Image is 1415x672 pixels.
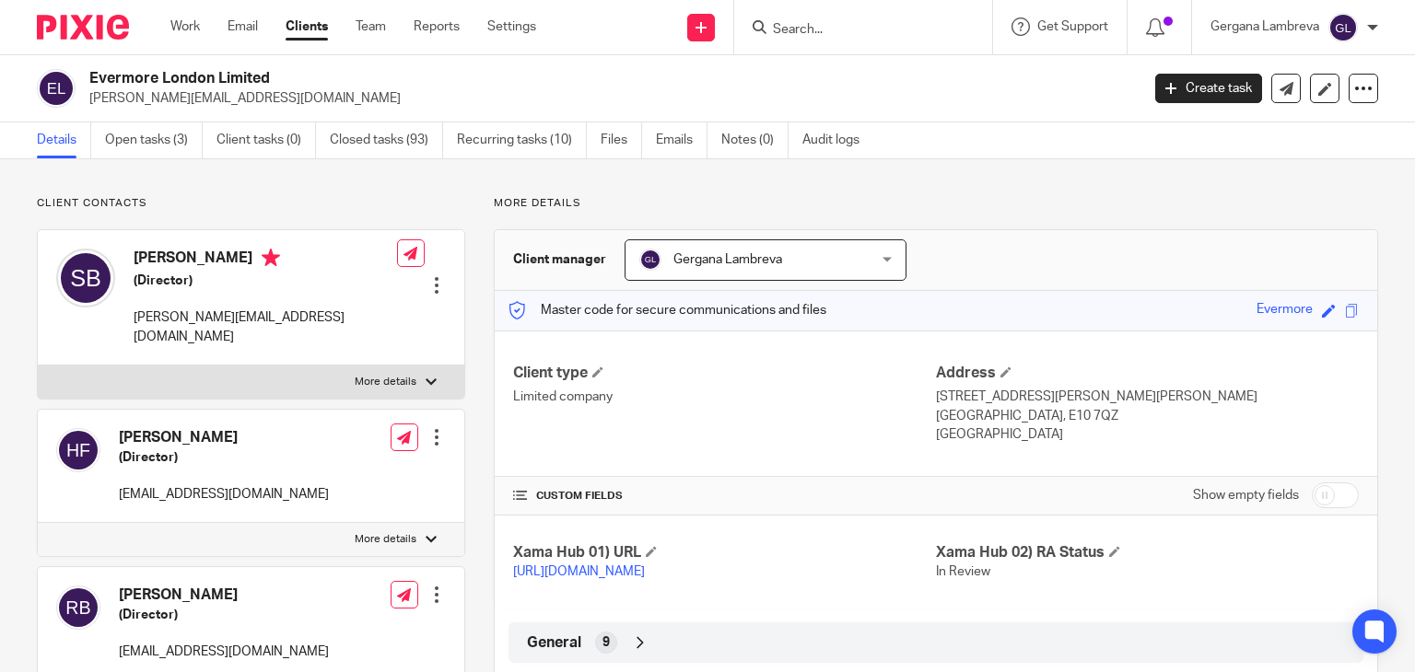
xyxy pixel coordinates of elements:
h4: Xama Hub 01) URL [513,543,936,562]
h5: (Director) [134,272,397,290]
a: Clients [286,17,328,36]
h4: Address [936,364,1359,383]
a: Details [37,122,91,158]
a: Audit logs [802,122,873,158]
h5: (Director) [119,606,329,624]
a: Client tasks (0) [216,122,316,158]
h2: Evermore London Limited [89,69,920,88]
h5: (Director) [119,448,329,467]
i: Primary [262,249,280,267]
p: [EMAIL_ADDRESS][DOMAIN_NAME] [119,485,329,504]
h3: Client manager [513,250,606,269]
p: More details [355,532,416,547]
h4: [PERSON_NAME] [119,428,329,447]
img: Pixie [37,15,129,40]
p: [EMAIL_ADDRESS][DOMAIN_NAME] [119,643,329,661]
p: Limited company [513,388,936,406]
a: Team [356,17,386,36]
a: Create task [1155,74,1262,103]
span: Gergana Lambreva [673,253,782,266]
label: Show empty fields [1193,486,1299,504]
p: More details [494,196,1378,211]
p: [PERSON_NAME][EMAIL_ADDRESS][DOMAIN_NAME] [134,308,397,346]
a: Closed tasks (93) [330,122,443,158]
a: Reports [414,17,460,36]
h4: [PERSON_NAME] [119,585,329,605]
a: Emails [656,122,707,158]
a: Settings [487,17,536,36]
a: Notes (0) [721,122,789,158]
a: [URL][DOMAIN_NAME] [513,565,645,578]
img: svg%3E [56,249,115,307]
a: Recurring tasks (10) [457,122,587,158]
span: General [527,633,581,653]
p: [GEOGRAPHIC_DATA], E10 7QZ [936,407,1359,425]
p: Master code for secure communications and files [509,301,826,319]
a: Files [601,122,642,158]
img: svg%3E [37,69,76,108]
img: svg%3E [56,428,100,472]
p: Client contacts [37,196,465,211]
p: More details [355,375,416,389]
a: Open tasks (3) [105,122,203,158]
h4: Xama Hub 02) RA Status [936,543,1359,562]
p: Gergana Lambreva [1210,17,1319,36]
h4: Client type [513,364,936,383]
img: svg%3E [1328,13,1358,42]
div: Evermore [1257,300,1313,321]
p: [GEOGRAPHIC_DATA] [936,425,1359,444]
h4: CUSTOM FIELDS [513,489,936,504]
img: svg%3E [639,249,661,271]
a: Work [170,17,200,36]
input: Search [771,22,937,39]
span: Get Support [1037,20,1108,33]
p: [PERSON_NAME][EMAIL_ADDRESS][DOMAIN_NAME] [89,89,1128,108]
span: 9 [602,633,610,652]
span: In Review [936,565,990,578]
a: Email [228,17,258,36]
p: [STREET_ADDRESS][PERSON_NAME][PERSON_NAME] [936,388,1359,406]
img: svg%3E [56,585,100,630]
h4: [PERSON_NAME] [134,249,397,272]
